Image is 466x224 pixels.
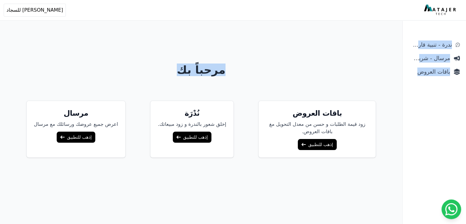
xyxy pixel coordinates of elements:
[34,121,118,128] p: اعرض جميع عروضك ورسائلك مع مرسال
[298,139,336,150] a: إذهب للتطبيق
[173,132,211,143] a: إذهب للتطبيق
[4,4,66,17] button: [PERSON_NAME] للسجاد
[409,54,450,63] span: مرسال - شريط دعاية
[6,6,63,14] span: [PERSON_NAME] للسجاد
[158,108,226,118] h5: نُدْرَة
[409,68,450,76] span: باقات العروض
[409,41,452,49] span: ندرة - تنبية قارب علي النفاذ
[424,5,457,16] img: MatajerTech Logo
[5,64,397,76] h1: مرحباً بك
[57,132,95,143] a: إذهب للتطبيق
[266,121,368,135] p: زود قيمة الطلبات و حسن من معدل التحويل مغ باقات العروض.
[266,108,368,118] h5: باقات العروض
[158,121,226,128] p: إخلق شعور بالندرة و زود مبيعاتك.
[34,108,118,118] h5: مرسال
